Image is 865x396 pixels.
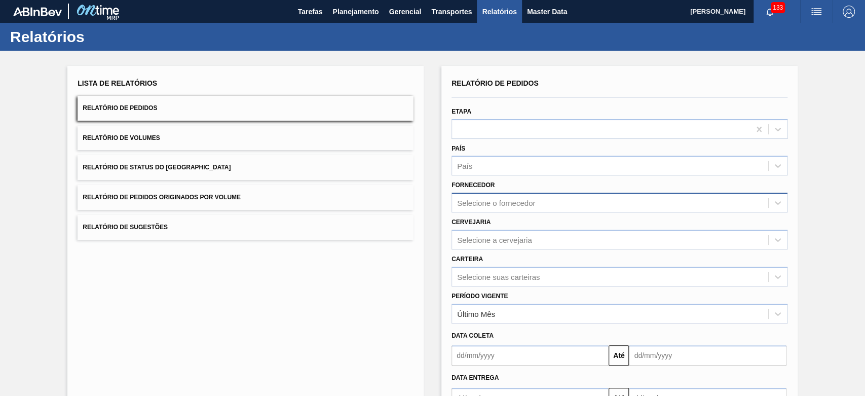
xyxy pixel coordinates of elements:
span: Data entrega [452,374,499,381]
img: Logout [843,6,855,18]
input: dd/mm/yyyy [629,345,786,366]
div: Selecione suas carteiras [457,272,540,281]
div: Selecione a cervejaria [457,235,532,244]
button: Relatório de Pedidos [78,96,413,121]
label: Etapa [452,108,471,115]
img: TNhmsLtSVTkK8tSr43FrP2fwEKptu5GPRR3wAAAABJRU5ErkJggg== [13,7,62,16]
button: Relatório de Volumes [78,126,413,151]
button: Relatório de Sugestões [78,215,413,240]
span: Master Data [527,6,567,18]
span: Transportes [431,6,472,18]
button: Notificações [754,5,786,19]
span: Tarefas [298,6,323,18]
button: Relatório de Status do [GEOGRAPHIC_DATA] [78,155,413,180]
span: Relatório de Pedidos [452,79,539,87]
span: Relatório de Status do [GEOGRAPHIC_DATA] [83,164,231,171]
h1: Relatórios [10,31,190,43]
span: Data coleta [452,332,494,339]
input: dd/mm/yyyy [452,345,609,366]
span: Relatório de Volumes [83,134,160,141]
button: Relatório de Pedidos Originados por Volume [78,185,413,210]
label: País [452,145,465,152]
span: Relatório de Pedidos Originados por Volume [83,194,241,201]
img: userActions [810,6,822,18]
label: Fornecedor [452,182,495,189]
div: Selecione o fornecedor [457,199,535,207]
span: 133 [771,2,785,13]
label: Carteira [452,256,483,263]
button: Até [609,345,629,366]
div: País [457,162,472,170]
span: Relatórios [482,6,516,18]
span: Gerencial [389,6,422,18]
label: Cervejaria [452,219,491,226]
span: Lista de Relatórios [78,79,157,87]
label: Período Vigente [452,293,508,300]
span: Planejamento [332,6,379,18]
div: Último Mês [457,309,495,318]
span: Relatório de Pedidos [83,104,157,112]
span: Relatório de Sugestões [83,224,168,231]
